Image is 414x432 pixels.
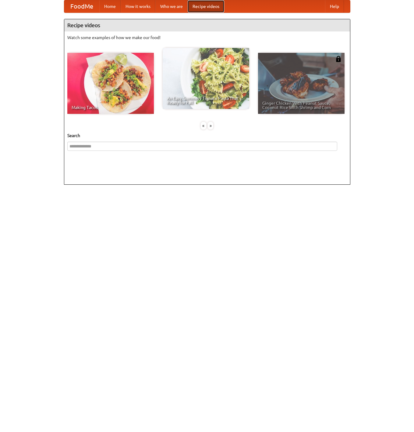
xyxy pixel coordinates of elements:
img: 483408.png [335,56,341,62]
a: Help [325,0,344,13]
h4: Recipe videos [64,19,350,31]
div: « [201,122,206,129]
a: An Easy, Summery Tomato Pasta That's Ready for Fall [163,48,249,109]
div: » [208,122,213,129]
a: FoodMe [64,0,99,13]
a: Home [99,0,121,13]
a: Recipe videos [188,0,224,13]
h5: Search [67,133,347,139]
a: How it works [121,0,155,13]
p: Watch some examples of how we make our food! [67,34,347,41]
span: Making Tacos [72,105,150,110]
a: Who we are [155,0,188,13]
span: An Easy, Summery Tomato Pasta That's Ready for Fall [167,96,245,105]
a: Making Tacos [67,53,154,114]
